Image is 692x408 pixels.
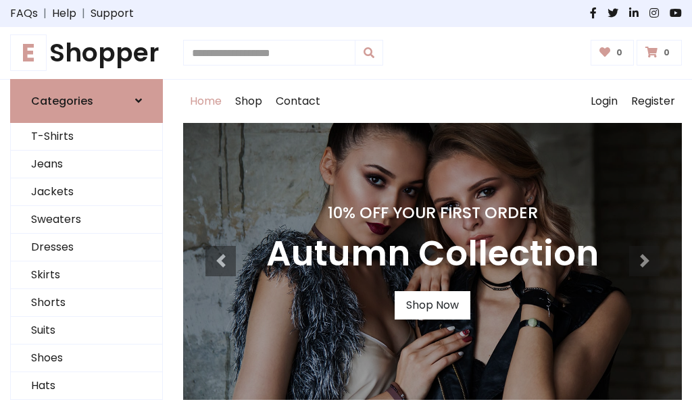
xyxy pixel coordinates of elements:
[38,5,52,22] span: |
[11,234,162,261] a: Dresses
[10,5,38,22] a: FAQs
[584,80,624,123] a: Login
[228,80,269,123] a: Shop
[10,34,47,71] span: E
[637,40,682,66] a: 0
[11,345,162,372] a: Shoes
[11,261,162,289] a: Skirts
[10,38,163,68] a: EShopper
[269,80,327,123] a: Contact
[183,80,228,123] a: Home
[660,47,673,59] span: 0
[613,47,626,59] span: 0
[10,38,163,68] h1: Shopper
[76,5,91,22] span: |
[91,5,134,22] a: Support
[624,80,682,123] a: Register
[11,317,162,345] a: Suits
[266,233,599,275] h3: Autumn Collection
[52,5,76,22] a: Help
[266,203,599,222] h4: 10% Off Your First Order
[11,372,162,400] a: Hats
[591,40,635,66] a: 0
[11,289,162,317] a: Shorts
[11,123,162,151] a: T-Shirts
[10,79,163,123] a: Categories
[11,151,162,178] a: Jeans
[11,178,162,206] a: Jackets
[11,206,162,234] a: Sweaters
[31,95,93,107] h6: Categories
[395,291,470,320] a: Shop Now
